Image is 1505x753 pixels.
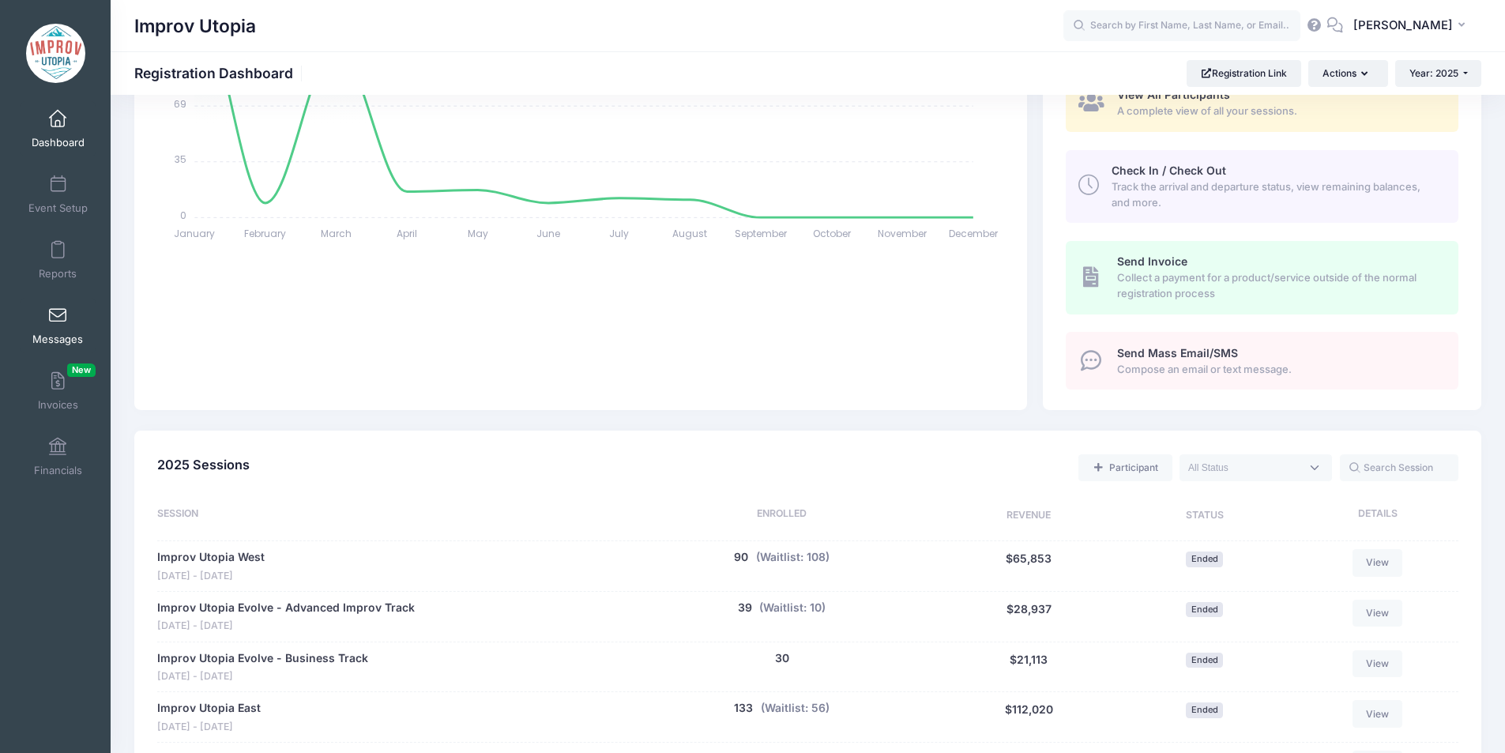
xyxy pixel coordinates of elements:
[28,201,88,215] span: Event Setup
[175,227,216,240] tspan: January
[1066,150,1458,223] a: Check In / Check Out Track the arrival and departure status, view remaining balances, and more.
[175,96,187,110] tspan: 69
[1112,164,1226,177] span: Check In / Check Out
[1308,60,1387,87] button: Actions
[938,700,1120,734] div: $112,020
[938,506,1120,525] div: Revenue
[157,569,265,584] span: [DATE] - [DATE]
[1117,104,1440,119] span: A complete view of all your sessions.
[734,700,753,717] button: 133
[949,227,999,240] tspan: December
[1409,67,1458,79] span: Year: 2025
[21,429,96,484] a: Financials
[397,227,417,240] tspan: April
[1186,653,1223,668] span: Ended
[34,464,82,477] span: Financials
[157,619,415,634] span: [DATE] - [DATE]
[1120,506,1289,525] div: Status
[738,600,752,616] button: 39
[761,700,830,717] button: (Waitlist: 56)
[813,227,852,240] tspan: October
[468,227,488,240] tspan: May
[26,24,85,83] img: Improv Utopia
[756,549,830,566] button: (Waitlist: 108)
[1340,454,1458,481] input: Search Session
[32,136,85,149] span: Dashboard
[245,227,287,240] tspan: February
[673,227,708,240] tspan: August
[775,650,789,667] button: 30
[157,669,368,684] span: [DATE] - [DATE]
[134,65,307,81] h1: Registration Dashboard
[157,457,250,473] span: 2025 Sessions
[21,101,96,156] a: Dashboard
[21,232,96,288] a: Reports
[1117,362,1440,378] span: Compose an email or text message.
[938,650,1120,684] div: $21,113
[181,208,187,221] tspan: 0
[1289,506,1458,525] div: Details
[157,506,626,525] div: Session
[626,506,938,525] div: Enrolled
[1066,332,1458,390] a: Send Mass Email/SMS Compose an email or text message.
[32,333,83,346] span: Messages
[1186,602,1223,617] span: Ended
[1117,270,1440,301] span: Collect a payment for a product/service outside of the normal registration process
[537,227,561,240] tspan: June
[1343,8,1481,44] button: [PERSON_NAME]
[1063,10,1300,42] input: Search by First Name, Last Name, or Email...
[1353,700,1403,727] a: View
[21,363,96,419] a: InvoicesNew
[157,650,368,667] a: Improv Utopia Evolve - Business Track
[1186,552,1223,567] span: Ended
[1066,74,1458,132] a: View All Participants A complete view of all your sessions.
[157,720,261,735] span: [DATE] - [DATE]
[938,600,1120,634] div: $28,937
[878,227,927,240] tspan: November
[21,167,96,222] a: Event Setup
[157,600,415,616] a: Improv Utopia Evolve - Advanced Improv Track
[1353,650,1403,677] a: View
[938,549,1120,583] div: $65,853
[1395,60,1481,87] button: Year: 2025
[38,398,78,412] span: Invoices
[1066,241,1458,314] a: Send Invoice Collect a payment for a product/service outside of the normal registration process
[1353,549,1403,576] a: View
[1117,346,1238,360] span: Send Mass Email/SMS
[321,227,352,240] tspan: March
[734,549,748,566] button: 90
[67,363,96,377] span: New
[1187,60,1301,87] a: Registration Link
[1188,461,1300,475] textarea: Search
[21,298,96,353] a: Messages
[157,549,265,566] a: Improv Utopia West
[39,267,77,280] span: Reports
[1117,254,1187,268] span: Send Invoice
[759,600,826,616] button: (Waitlist: 10)
[1186,702,1223,717] span: Ended
[735,227,788,240] tspan: September
[175,152,187,166] tspan: 35
[1112,179,1440,210] span: Track the arrival and departure status, view remaining balances, and more.
[1078,454,1172,481] a: Add a new manual registration
[1353,17,1453,34] span: [PERSON_NAME]
[1353,600,1403,627] a: View
[157,700,261,717] a: Improv Utopia East
[134,8,256,44] h1: Improv Utopia
[610,227,630,240] tspan: July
